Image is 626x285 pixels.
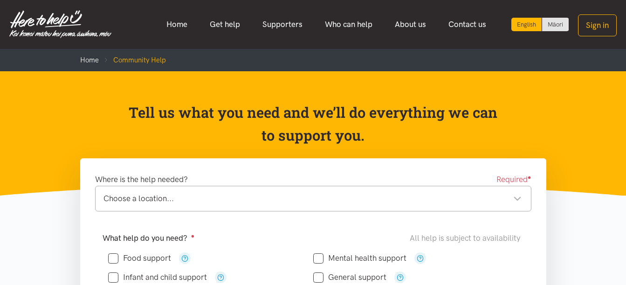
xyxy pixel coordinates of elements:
a: Contact us [437,14,497,34]
span: Required [496,173,531,186]
sup: ● [191,232,195,239]
a: Supporters [251,14,314,34]
button: Sign in [578,14,617,36]
a: Home [155,14,199,34]
label: Infant and child support [108,273,207,281]
li: Community Help [99,54,166,66]
a: Switch to Te Reo Māori [542,18,569,31]
label: What help do you need? [103,232,195,244]
div: Current language [511,18,542,31]
label: Mental health support [313,254,406,262]
label: General support [313,273,386,281]
img: Home [9,10,111,38]
label: Food support [108,254,171,262]
sup: ● [528,174,531,181]
a: Who can help [314,14,384,34]
a: Home [80,56,99,64]
div: Language toggle [511,18,569,31]
label: Where is the help needed? [95,173,188,186]
a: About us [384,14,437,34]
a: Get help [199,14,251,34]
div: All help is subject to availability [410,232,524,244]
div: Choose a location... [103,192,522,205]
p: Tell us what you need and we’ll do everything we can to support you. [128,101,498,147]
